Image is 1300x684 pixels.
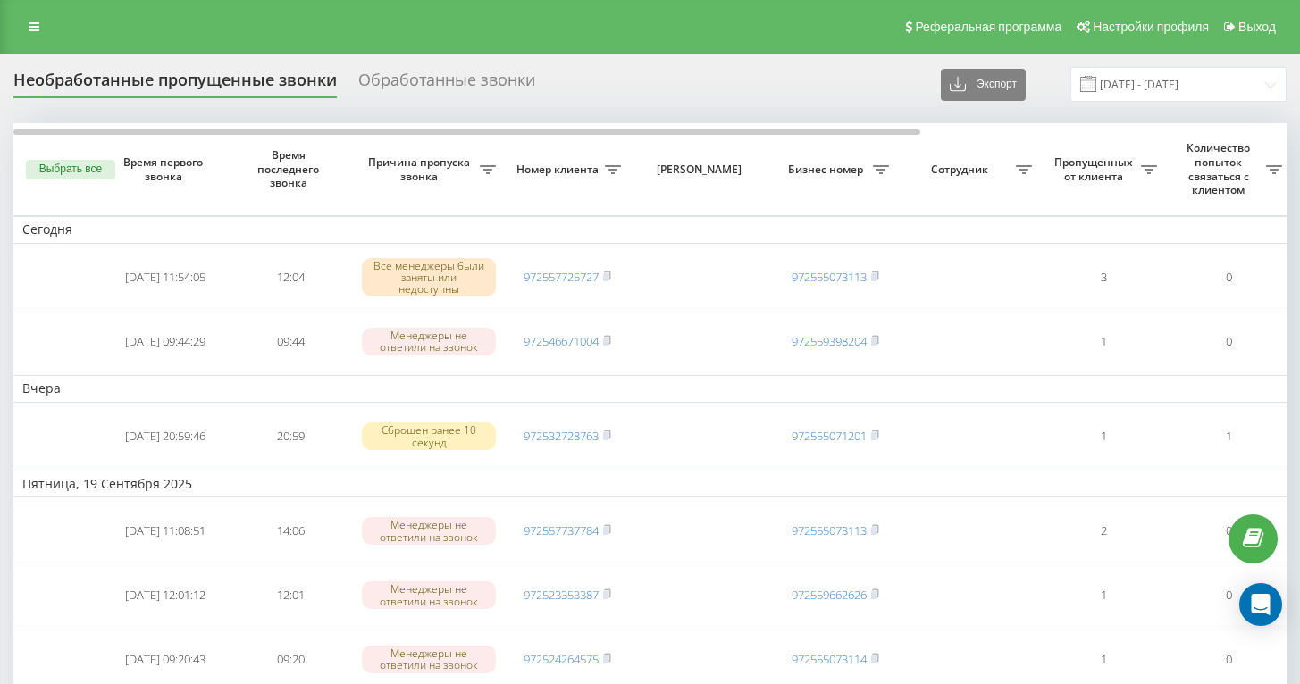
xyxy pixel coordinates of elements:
span: Номер клиента [514,163,605,177]
span: [PERSON_NAME] [645,163,758,177]
span: Время первого звонка [117,155,214,183]
span: Бизнес номер [782,163,873,177]
a: 972555071201 [792,428,867,444]
a: 972555073113 [792,522,867,538]
a: 972559662626 [792,587,867,603]
a: 972555073113 [792,269,867,285]
td: [DATE] 11:08:51 [103,501,228,562]
a: 972532728763 [524,428,599,444]
div: Сброшен ранее 10 секунд [362,422,496,449]
td: 0 [1166,501,1291,562]
span: Пропущенных от клиента [1050,155,1141,183]
td: 0 [1166,247,1291,308]
td: 12:04 [228,247,353,308]
div: Необработанные пропущенные звонки [13,71,337,98]
div: Менеджеры не ответили на звонок [362,646,496,672]
td: 1 [1041,406,1166,467]
a: 972524264575 [524,651,599,667]
div: Обработанные звонки [358,71,535,98]
button: Экспорт [941,69,1026,101]
div: Менеджеры не ответили на звонок [362,581,496,608]
td: 1 [1166,406,1291,467]
span: Время последнего звонка [242,148,339,190]
td: 14:06 [228,501,353,562]
a: 972557737784 [524,522,599,538]
span: Сотрудник [907,163,1016,177]
td: 1 [1041,565,1166,626]
td: 1 [1041,312,1166,372]
td: [DATE] 20:59:46 [103,406,228,467]
a: 972546671004 [524,333,599,349]
td: 0 [1166,312,1291,372]
a: 972523353387 [524,587,599,603]
td: 09:44 [228,312,353,372]
span: Причина пропуска звонка [362,155,480,183]
td: 20:59 [228,406,353,467]
span: Выход [1238,20,1276,34]
div: Все менеджеры были заняты или недоступны [362,258,496,297]
td: 12:01 [228,565,353,626]
a: 972555073114 [792,651,867,667]
button: Выбрать все [26,160,115,179]
div: Open Intercom Messenger [1239,583,1282,626]
td: 2 [1041,501,1166,562]
a: 972557725727 [524,269,599,285]
td: 3 [1041,247,1166,308]
td: [DATE] 11:54:05 [103,247,228,308]
span: Количество попыток связаться с клиентом [1175,141,1266,196]
span: Настройки профиля [1093,20,1209,34]
a: 972559398204 [792,333,867,349]
div: Менеджеры не ответили на звонок [362,328,496,355]
span: Реферальная программа [915,20,1061,34]
td: 0 [1166,565,1291,626]
div: Менеджеры не ответили на звонок [362,517,496,544]
td: [DATE] 12:01:12 [103,565,228,626]
td: [DATE] 09:44:29 [103,312,228,372]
